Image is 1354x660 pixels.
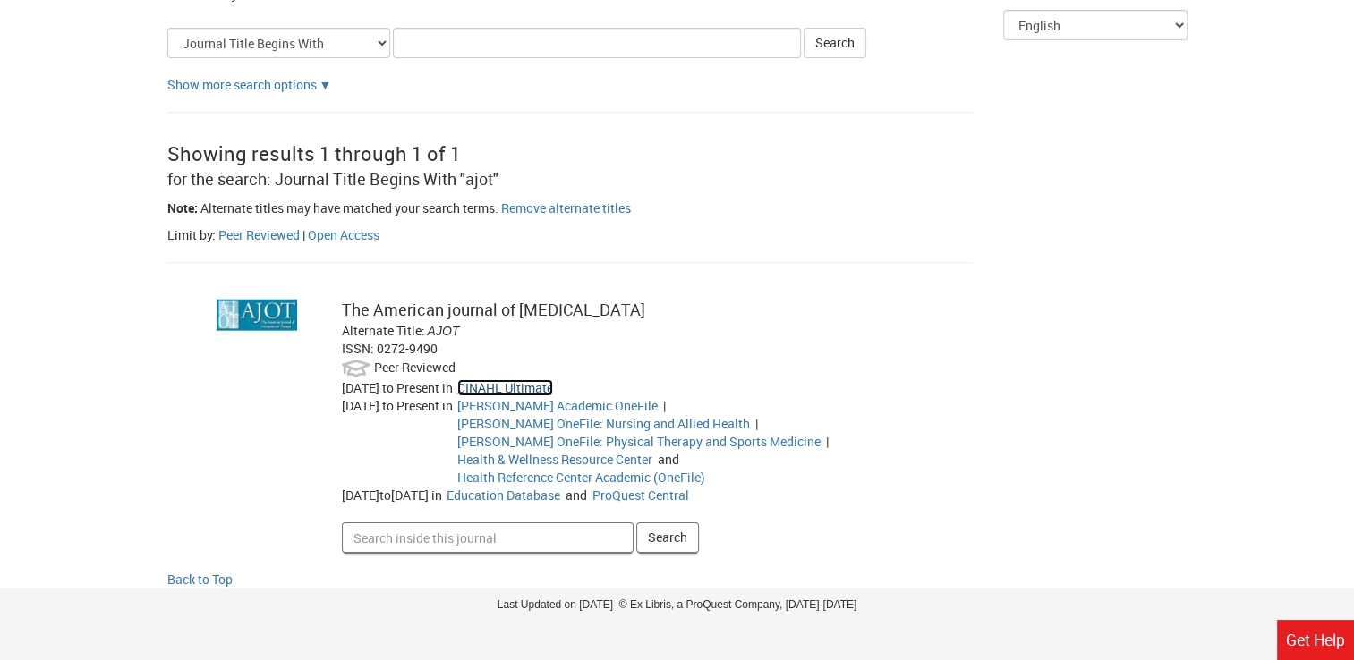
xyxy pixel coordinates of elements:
span: AJOT [428,324,460,338]
a: Show more search options [319,76,332,93]
span: Peer Reviewed [374,359,456,376]
img: cover image for: The American journal of occupational therapy [217,299,297,330]
img: Peer Reviewed: [342,358,371,379]
span: in [431,487,442,503]
span: to Present [382,379,439,396]
span: | [660,397,668,414]
button: Search [636,522,699,553]
span: for the search: Journal Title Begins With "ajot" [167,168,498,190]
span: and [655,451,682,468]
span: Alternate titles may have matched your search terms. [200,199,498,216]
span: Limit by: [167,226,216,243]
div: ISSN: 0272-9490 [342,340,926,358]
span: | [823,433,831,450]
a: Go to Gale OneFile: Physical Therapy and Sports Medicine [457,433,821,450]
div: [DATE] [DATE] [342,487,447,504]
span: | [753,415,761,432]
div: [DATE] [342,379,457,397]
a: Go to CINAHL Ultimate [457,379,553,396]
span: | [302,226,305,243]
span: and [563,487,590,503]
span: in [442,379,453,396]
a: Get Help [1277,620,1354,660]
span: to [379,487,391,503]
a: Go to ProQuest Central [592,487,689,503]
a: Show more search options [167,76,317,93]
div: [DATE] [342,397,457,487]
a: Go to Gale Academic OneFile [457,397,658,414]
a: Go to Gale OneFile: Nursing and Allied Health [457,415,750,432]
span: to Present [382,397,439,414]
a: Go to Health Reference Center Academic (OneFile) [457,469,705,486]
span: in [442,397,453,414]
a: Go to Education Database [447,487,560,503]
a: Filter by peer reviewed [218,226,300,243]
a: Filter by peer open access [308,226,379,243]
label: Search inside this journal [342,290,343,291]
a: Remove alternate titles [501,199,631,216]
a: Go to Health & Wellness Resource Center [457,451,652,468]
span: Note: [167,199,198,216]
div: The American journal of [MEDICAL_DATA] [342,299,926,322]
a: Back to Top [167,571,1188,588]
input: Search inside this journal [342,522,634,553]
span: Alternate Title: [342,322,425,339]
button: Search [804,28,866,58]
span: Showing results 1 through 1 of 1 [167,140,461,166]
